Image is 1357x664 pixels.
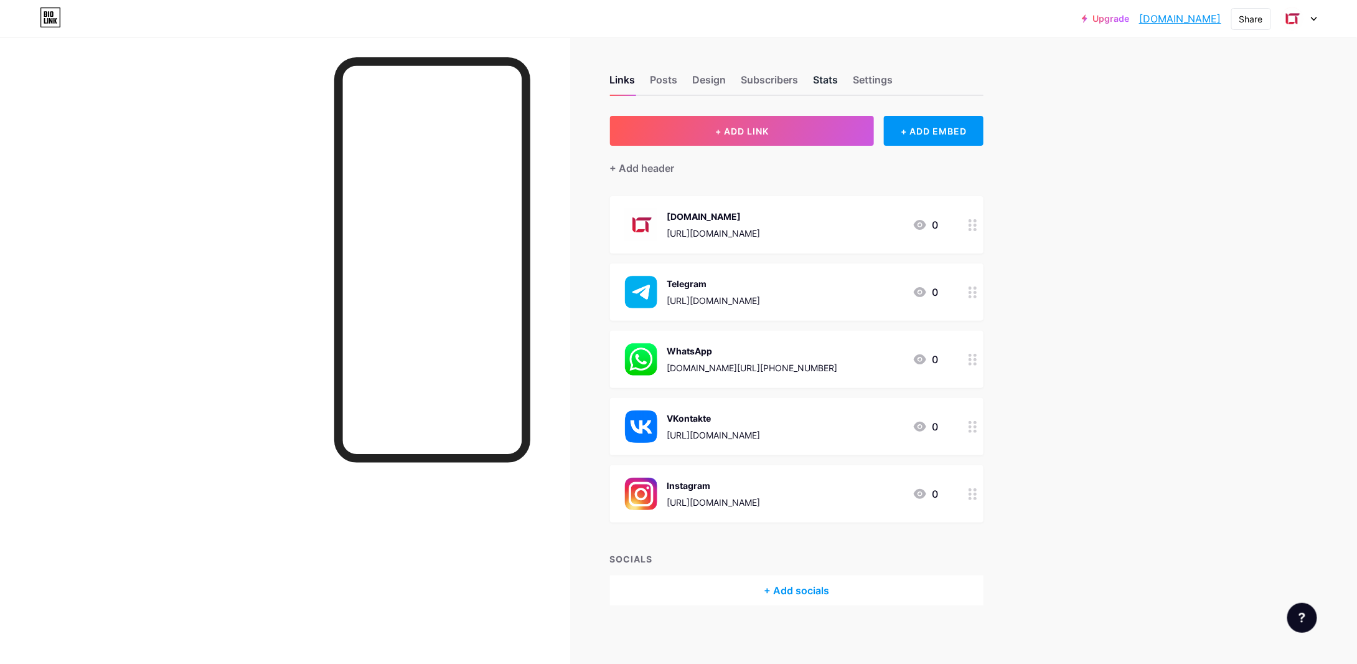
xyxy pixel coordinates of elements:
[1139,11,1221,26] a: [DOMAIN_NAME]
[610,161,675,176] div: + Add header
[667,429,761,442] div: [URL][DOMAIN_NAME]
[667,210,761,223] div: [DOMAIN_NAME]
[667,361,838,374] div: [DOMAIN_NAME][URL][PHONE_NUMBER]
[667,479,761,492] div: Instagram
[625,478,657,510] img: Instagram
[667,277,761,290] div: Telegram
[610,553,984,566] div: SOCIALS
[913,285,939,300] div: 0
[667,412,761,425] div: VKontakte
[625,410,657,443] img: VKontakte
[667,496,761,509] div: [URL][DOMAIN_NAME]
[650,72,678,95] div: Posts
[667,227,761,240] div: [URL][DOMAIN_NAME]
[610,116,875,146] button: + ADD LINK
[610,576,984,605] div: + Add socials
[884,116,983,146] div: + ADD EMBED
[625,343,657,376] img: WhatsApp
[741,72,799,95] div: Subscribers
[1280,7,1304,31] img: zelenin
[625,209,657,241] img: LiveTechnics.ru
[610,72,636,95] div: Links
[667,344,838,358] div: WhatsApp
[853,72,893,95] div: Settings
[715,126,769,136] span: + ADD LINK
[625,276,657,308] img: Telegram
[913,486,939,501] div: 0
[693,72,726,95] div: Design
[667,294,761,307] div: [URL][DOMAIN_NAME]
[814,72,838,95] div: Stats
[913,419,939,434] div: 0
[913,352,939,367] div: 0
[1239,12,1263,26] div: Share
[1082,14,1129,24] a: Upgrade
[913,217,939,232] div: 0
